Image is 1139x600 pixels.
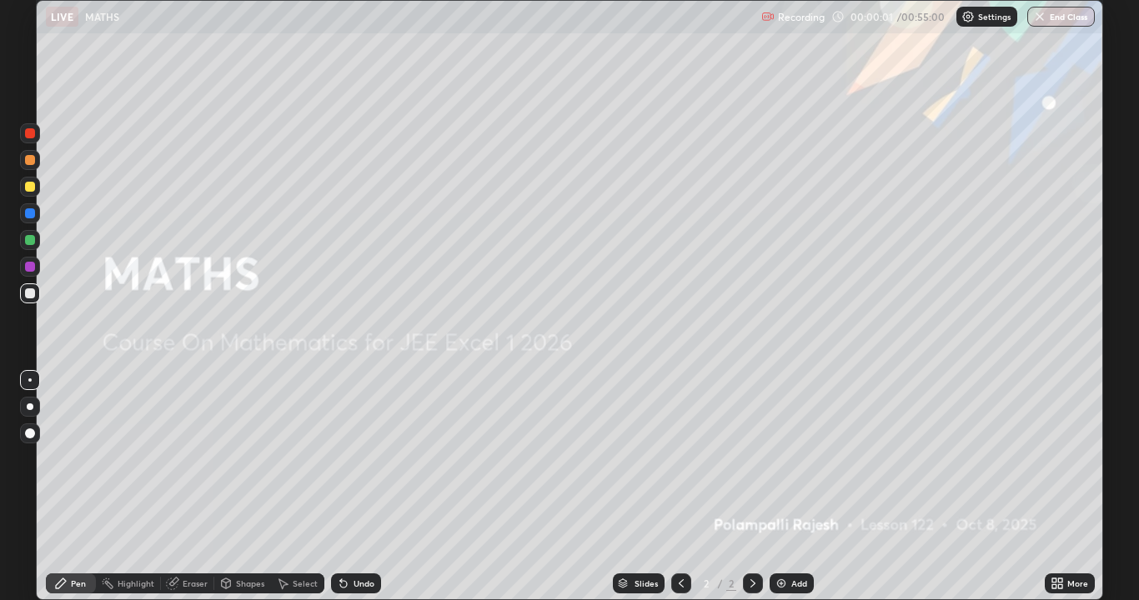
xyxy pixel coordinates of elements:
[71,579,86,587] div: Pen
[1027,7,1095,27] button: End Class
[961,10,975,23] img: class-settings-icons
[293,579,318,587] div: Select
[791,579,807,587] div: Add
[85,10,119,23] p: MATHS
[718,578,723,588] div: /
[183,579,208,587] div: Eraser
[761,10,775,23] img: recording.375f2c34.svg
[978,12,1011,21] p: Settings
[698,578,715,588] div: 2
[635,579,658,587] div: Slides
[726,576,736,591] div: 2
[1033,10,1046,23] img: end-class-cross
[118,579,154,587] div: Highlight
[236,579,264,587] div: Shapes
[51,10,73,23] p: LIVE
[354,579,374,587] div: Undo
[1067,579,1088,587] div: More
[778,11,825,23] p: Recording
[775,577,788,590] img: add-slide-button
